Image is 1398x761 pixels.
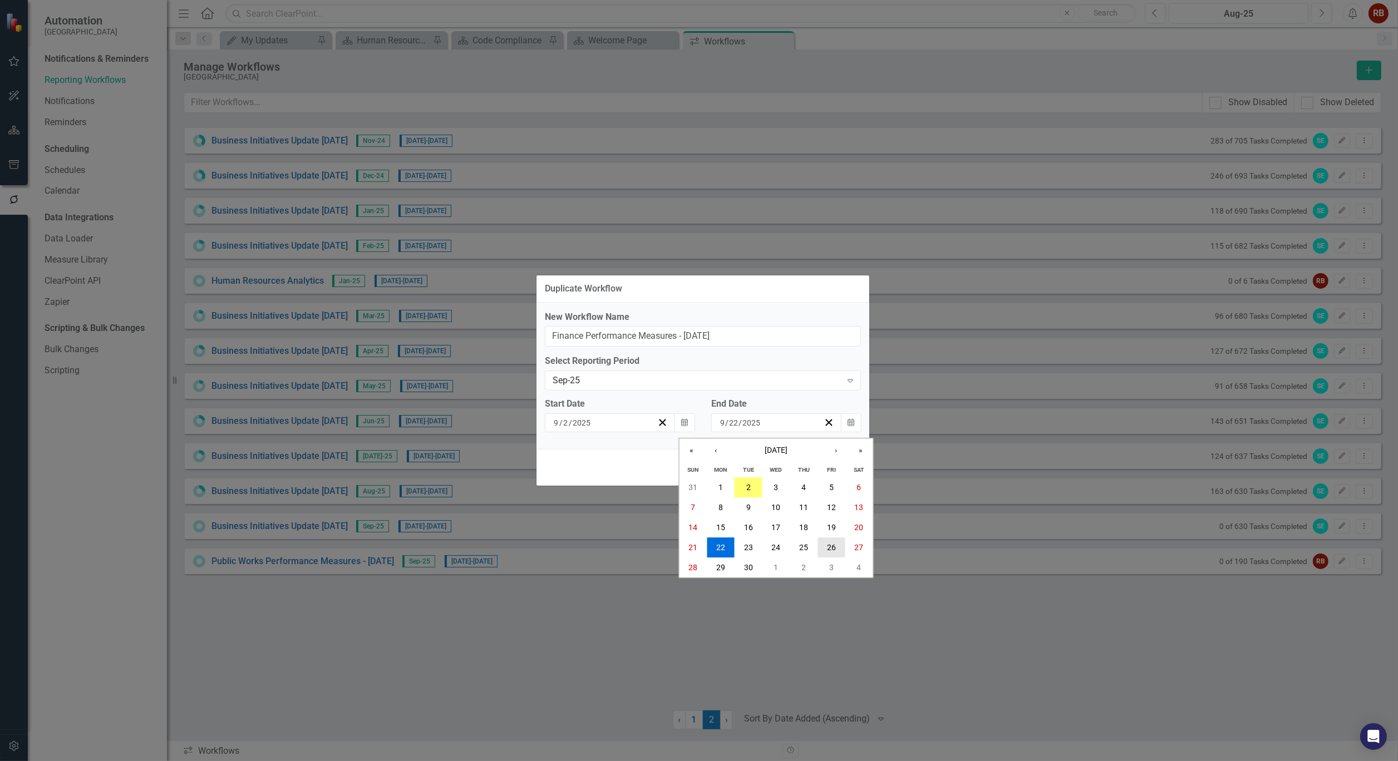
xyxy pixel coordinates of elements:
button: September 22, 2025 [707,537,735,557]
abbr: Saturday [854,466,864,473]
span: / [739,418,742,428]
abbr: Monday [715,466,727,473]
button: « [680,438,704,463]
input: Name [545,326,861,347]
abbr: Sunday [687,466,698,473]
abbr: September 8, 2025 [718,503,723,512]
button: October 2, 2025 [790,557,818,577]
button: September 3, 2025 [762,477,790,497]
abbr: September 15, 2025 [716,523,725,532]
button: ‹ [704,438,728,463]
abbr: September 29, 2025 [716,563,725,572]
abbr: September 30, 2025 [744,563,753,572]
button: September 8, 2025 [707,497,735,517]
button: September 16, 2025 [735,517,762,537]
abbr: October 3, 2025 [829,563,834,572]
div: Open Intercom Messenger [1360,723,1387,750]
button: September 11, 2025 [790,497,818,517]
button: › [824,438,849,463]
button: September 21, 2025 [680,537,707,557]
button: September 1, 2025 [707,477,735,497]
input: mm [720,417,725,428]
abbr: September 16, 2025 [744,523,753,532]
button: September 13, 2025 [845,497,873,517]
div: Sep-25 [553,374,841,387]
abbr: September 25, 2025 [799,543,808,552]
abbr: Tuesday [743,466,754,473]
button: September 12, 2025 [818,497,845,517]
abbr: Friday [827,466,836,473]
abbr: October 4, 2025 [857,563,862,572]
label: Select Reporting Period [545,355,861,368]
abbr: September 18, 2025 [799,523,808,532]
span: [DATE] [765,446,787,454]
button: September 19, 2025 [818,517,845,537]
abbr: September 20, 2025 [855,523,864,532]
button: [DATE] [728,438,824,463]
abbr: September 1, 2025 [718,483,723,492]
button: October 3, 2025 [818,557,845,577]
button: September 4, 2025 [790,477,818,497]
abbr: September 19, 2025 [827,523,836,532]
button: September 5, 2025 [818,477,845,497]
abbr: September 4, 2025 [801,483,806,492]
button: September 2, 2025 [735,477,762,497]
button: » [849,438,873,463]
button: September 17, 2025 [762,517,790,537]
button: September 7, 2025 [680,497,707,517]
abbr: Wednesday [770,466,782,473]
abbr: October 2, 2025 [801,563,806,572]
button: September 29, 2025 [707,557,735,577]
button: September 15, 2025 [707,517,735,537]
button: September 28, 2025 [680,557,707,577]
abbr: September 10, 2025 [772,503,781,512]
button: September 10, 2025 [762,497,790,517]
input: dd [728,417,739,428]
button: September 24, 2025 [762,537,790,557]
abbr: October 1, 2025 [774,563,779,572]
abbr: September 17, 2025 [772,523,781,532]
abbr: September 6, 2025 [857,483,862,492]
span: / [725,418,728,428]
abbr: September 28, 2025 [688,563,697,572]
button: September 25, 2025 [790,537,818,557]
button: October 4, 2025 [845,557,873,577]
button: September 27, 2025 [845,537,873,557]
abbr: September 9, 2025 [746,503,751,512]
button: October 1, 2025 [762,557,790,577]
div: End Date [711,398,861,411]
abbr: September 13, 2025 [855,503,864,512]
button: September 26, 2025 [818,537,845,557]
label: New Workflow Name [545,311,861,324]
button: September 30, 2025 [735,557,762,577]
div: Duplicate Workflow [545,284,622,294]
abbr: September 14, 2025 [688,523,697,532]
button: September 23, 2025 [735,537,762,557]
abbr: September 12, 2025 [827,503,836,512]
abbr: September 7, 2025 [691,503,695,512]
button: September 6, 2025 [845,477,873,497]
abbr: September 21, 2025 [688,543,697,552]
span: / [559,418,563,428]
button: September 20, 2025 [845,517,873,537]
button: August 31, 2025 [680,477,707,497]
abbr: September 24, 2025 [772,543,781,552]
abbr: September 3, 2025 [774,483,779,492]
abbr: September 23, 2025 [744,543,753,552]
abbr: August 31, 2025 [688,483,697,492]
button: September 14, 2025 [680,517,707,537]
button: September 18, 2025 [790,517,818,537]
div: Start Date [545,398,695,411]
abbr: September 26, 2025 [827,543,836,552]
abbr: September 22, 2025 [716,543,725,552]
abbr: September 2, 2025 [746,483,751,492]
input: yyyy [742,417,761,428]
span: / [569,418,572,428]
button: September 9, 2025 [735,497,762,517]
abbr: September 11, 2025 [799,503,808,512]
abbr: Thursday [798,466,810,473]
abbr: September 5, 2025 [829,483,834,492]
abbr: September 27, 2025 [855,543,864,552]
